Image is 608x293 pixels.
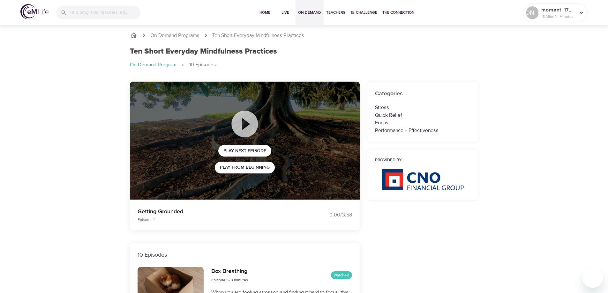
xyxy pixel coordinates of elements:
[211,277,248,282] span: Episode 1 - 3 minutes
[375,111,471,119] p: Quick Relief
[350,9,377,16] span: 1% Challenge
[541,14,575,19] p: 15 Mindful Minutes
[130,32,478,39] nav: breadcrumb
[381,169,464,190] img: CNO%20logo.png
[138,217,296,223] p: Episode 4
[220,164,270,172] span: Play from beginning
[382,9,414,16] span: The Connection
[375,89,471,99] h6: Categories
[298,9,321,16] span: On-Demand
[215,162,275,173] button: Play from beginning
[375,127,471,134] p: Performance + Effectiveness
[223,147,266,155] span: Play Next Episode
[150,32,199,39] a: On-Demand Programs
[331,272,352,278] span: Watched
[326,9,345,16] span: Teachers
[257,9,273,16] span: Home
[130,61,478,69] nav: breadcrumb
[582,267,603,288] iframe: Button to launch messaging window
[278,9,293,16] span: Live
[70,6,140,19] input: Find programs, teachers, etc...
[212,32,304,39] p: Ten Short Everyday Mindfulness Practices
[211,267,248,276] h6: Box Breathing
[189,61,216,69] p: 10 Episodes
[138,207,296,216] p: Getting Grounded
[130,47,277,56] h1: Ten Short Everyday Mindfulness Practices
[218,145,271,157] button: Play Next Episode
[375,119,471,127] p: Focus
[20,4,49,19] img: logo
[526,6,539,19] div: [PERSON_NAME]
[138,251,352,259] p: 10 Episodes
[130,61,176,69] p: On-Demand Program
[304,211,352,219] div: 0:00 / 3:58
[375,157,471,164] h6: Provided by
[375,104,471,111] p: Stress
[541,6,575,14] p: moment_1746717572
